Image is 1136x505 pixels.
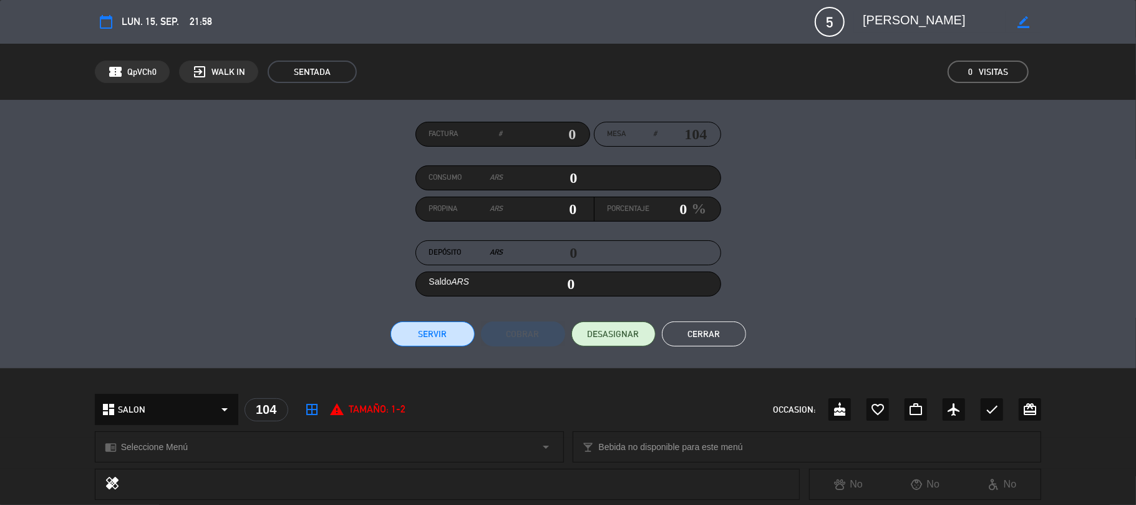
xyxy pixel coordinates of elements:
[815,7,845,37] span: 5
[984,402,999,417] i: check
[192,64,207,79] i: exit_to_app
[964,476,1041,493] div: No
[122,14,179,30] span: lun. 15, sep.
[503,200,577,218] input: 0
[118,403,145,417] span: SALON
[490,247,503,259] em: ARS
[1022,402,1037,417] i: card_giftcard
[608,128,626,140] span: Mesa
[490,203,503,215] em: ARS
[832,402,847,417] i: cake
[451,277,469,287] em: ARS
[539,439,554,454] i: arrow_drop_down
[105,476,120,493] i: healing
[268,61,357,83] span: SENTADA
[429,128,503,140] label: Factura
[211,65,245,79] span: WALK IN
[429,203,503,215] label: Propina
[429,172,503,184] label: Consumo
[429,247,503,259] label: Depósito
[101,402,116,417] i: dashboard
[662,321,746,346] button: Cerrar
[108,64,123,79] span: confirmation_number
[979,65,1008,79] em: Visitas
[391,321,475,346] button: Servir
[1017,16,1029,28] i: border_color
[245,398,288,421] div: 104
[99,14,114,29] i: calendar_today
[429,275,470,289] label: Saldo
[329,401,405,418] div: Tamaño: 1-2
[329,402,344,417] i: report_problem
[608,203,650,215] label: Porcentaje
[654,128,658,140] em: #
[304,402,319,417] i: border_all
[599,440,743,454] span: Bebida no disponible para este menú
[121,440,188,454] span: Seleccione Menú
[870,402,885,417] i: favorite_border
[968,65,973,79] span: 0
[588,328,639,341] span: DESASIGNAR
[571,321,656,346] button: DESASIGNAR
[481,321,565,346] button: Cobrar
[499,128,503,140] em: #
[658,125,707,144] input: number
[773,403,815,417] span: OCCASION:
[650,200,687,218] input: 0
[946,402,961,417] i: airplanemode_active
[887,476,964,493] div: No
[490,172,503,184] em: ARS
[127,65,157,79] span: QpVCh0
[908,402,923,417] i: work_outline
[217,402,232,417] i: arrow_drop_down
[95,11,117,33] button: calendar_today
[190,14,212,30] span: 21:58
[810,476,886,493] div: No
[583,441,595,453] i: local_bar
[687,197,707,221] em: %
[503,169,578,187] input: 0
[503,125,576,144] input: 0
[105,441,117,453] i: chrome_reader_mode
